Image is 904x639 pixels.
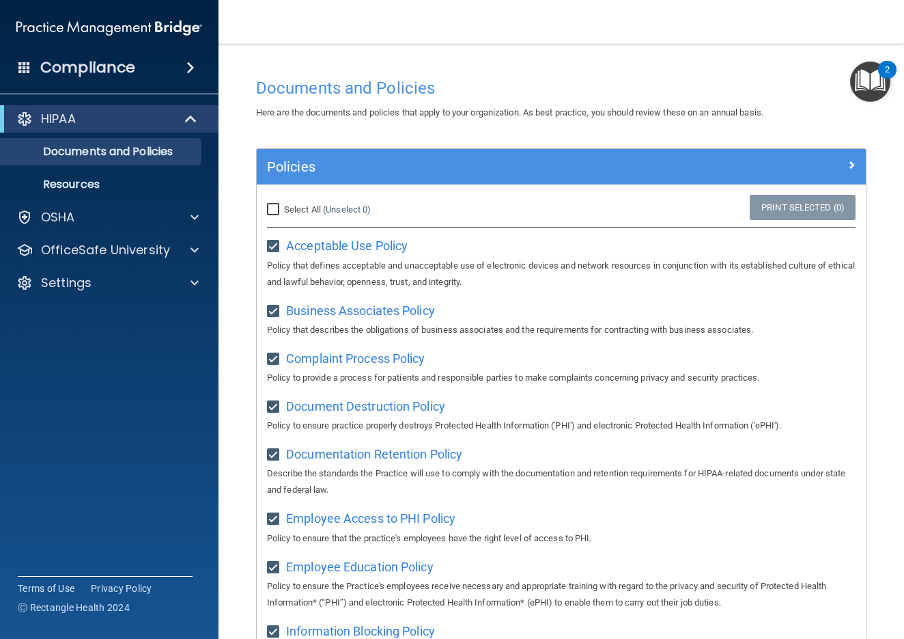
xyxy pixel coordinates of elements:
a: Print Selected (0) [750,195,856,220]
p: Policy to provide a process for patients and responsible parties to make complaints concerning pr... [267,370,856,386]
span: Select All [284,204,321,215]
a: Terms of Use [18,582,74,595]
p: Policy to ensure that the practice's employees have the right level of access to PHI. [267,530,856,547]
a: OfficeSafe University [16,242,199,258]
a: OSHA [16,209,199,226]
p: Settings [41,275,91,291]
a: Policies [267,156,856,178]
span: Document Destruction Policy [286,399,445,413]
span: Here are the documents and policies that apply to your organization. As best practice, you should... [256,107,763,118]
p: Resources [9,178,195,191]
a: HIPAA [16,111,198,127]
span: Acceptable Use Policy [286,239,408,253]
p: Policy to ensure the Practice's employees receive necessary and appropriate training with regard ... [267,578,856,611]
p: OfficeSafe University [41,242,170,258]
a: Settings [16,275,199,291]
span: Complaint Process Policy [286,351,425,366]
span: Ⓒ Rectangle Health 2024 [18,601,130,614]
p: Policy that defines acceptable and unacceptable use of electronic devices and network resources i... [267,258,856,290]
button: Open Resource Center, 2 new notifications [850,62,890,102]
span: Employee Access to PHI Policy [286,511,455,526]
h5: Policies [267,159,703,174]
p: Documents and Policies [9,145,195,159]
input: Select All (Unselect 0) [267,204,283,215]
a: (Unselect 0) [323,204,371,215]
p: HIPAA [41,111,76,127]
div: 2 [885,70,890,87]
span: Information Blocking Policy [286,624,435,638]
img: PMB logo [16,14,202,42]
p: Policy that describes the obligations of business associates and the requirements for contracting... [267,322,856,338]
h4: Documents and Policies [256,79,866,97]
iframe: Drift Widget Chat Controller [668,542,888,597]
p: OSHA [41,209,75,226]
p: Describe the standards the Practice will use to comply with the documentation and retention requi... [267,465,856,498]
p: Policy to ensure practice properly destroys Protected Health Information ('PHI') and electronic P... [267,418,856,434]
span: Documentation Retention Policy [286,447,462,461]
span: Employee Education Policy [286,560,434,574]
span: Business Associates Policy [286,303,435,318]
a: Privacy Policy [91,582,152,595]
h4: Compliance [40,58,135,77]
